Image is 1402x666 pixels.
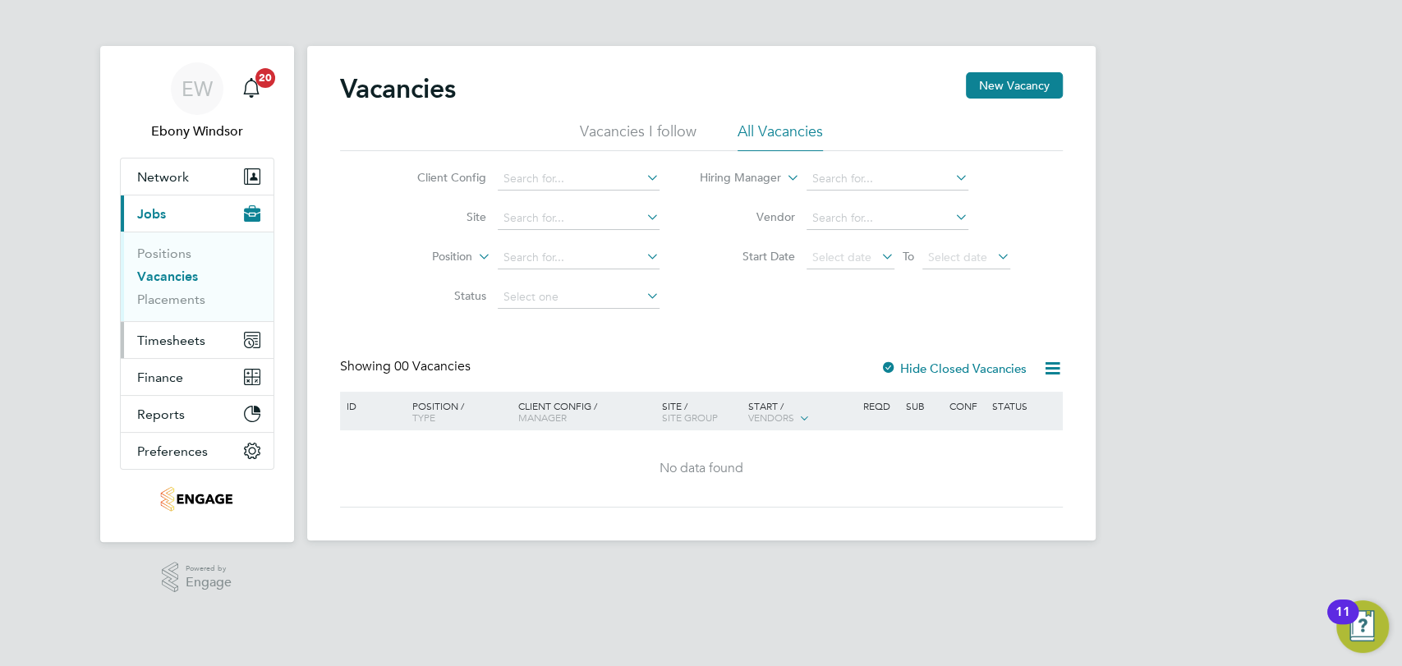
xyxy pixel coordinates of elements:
label: Client Config [392,170,486,185]
nav: Main navigation [100,46,294,542]
div: Reqd [859,392,902,420]
div: Jobs [121,232,274,321]
span: Type [411,411,434,424]
label: Site [392,209,486,224]
li: All Vacancies [738,122,823,151]
div: ID [342,392,400,420]
span: Jobs [137,206,166,222]
button: Timesheets [121,322,274,358]
input: Search for... [498,207,660,230]
li: Vacancies I follow [580,122,696,151]
div: Position / [399,392,514,431]
button: Jobs [121,195,274,232]
input: Search for... [807,168,968,191]
input: Select one [498,286,660,309]
a: 20 [235,62,268,115]
span: Ebony Windsor [120,122,274,141]
a: Vacancies [137,269,198,284]
input: Search for... [498,168,660,191]
label: Vendor [701,209,795,224]
div: Showing [340,358,474,375]
div: No data found [342,460,1060,477]
div: 11 [1335,612,1350,633]
button: Network [121,158,274,195]
div: Status [988,392,1060,420]
label: Position [378,249,472,265]
span: Preferences [137,443,208,459]
button: Finance [121,359,274,395]
div: Sub [902,392,945,420]
button: Open Resource Center, 11 new notifications [1336,600,1389,653]
h2: Vacancies [340,72,456,105]
span: Network [137,169,189,185]
span: 00 Vacancies [394,358,471,374]
span: Vendors [748,411,794,424]
a: Positions [137,246,191,261]
button: Preferences [121,433,274,469]
div: Start / [744,392,859,433]
span: EW [182,78,213,99]
label: Hide Closed Vacancies [880,361,1027,376]
button: Reports [121,396,274,432]
label: Status [392,288,486,303]
span: To [898,246,919,267]
a: Placements [137,292,205,307]
a: EWEbony Windsor [120,62,274,141]
span: 20 [255,68,275,88]
label: Hiring Manager [687,170,781,186]
span: Engage [186,576,232,590]
div: Conf [945,392,988,420]
span: Reports [137,406,185,422]
a: Powered byEngage [162,562,232,593]
button: New Vacancy [966,72,1063,99]
span: Powered by [186,562,232,576]
span: Manager [518,411,567,424]
span: Finance [137,370,183,385]
span: Select date [928,250,987,264]
label: Start Date [701,249,795,264]
span: Select date [812,250,871,264]
input: Search for... [807,207,968,230]
a: Go to home page [120,486,274,512]
img: integrapeople-logo-retina.png [160,486,233,512]
span: Site Group [662,411,718,424]
div: Client Config / [514,392,658,431]
span: Timesheets [137,333,205,348]
input: Search for... [498,246,660,269]
div: Site / [658,392,744,431]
